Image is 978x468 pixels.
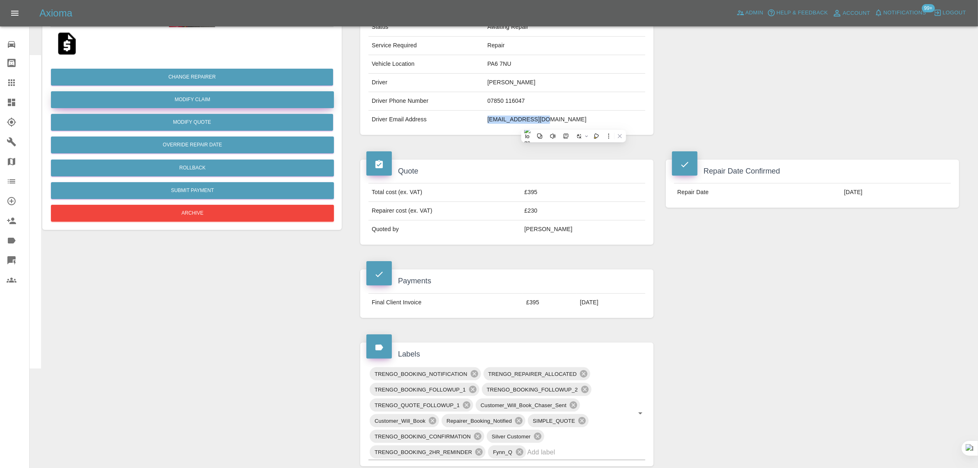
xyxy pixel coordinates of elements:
span: Customer_Will_Book_Chaser_Sent [476,401,571,410]
td: Repair Date [674,183,841,202]
div: TRENGO_REPAIRER_ALLOCATED [483,367,591,380]
span: Logout [943,8,966,18]
span: TRENGO_BOOKING_FOLLOWUP_1 [370,385,471,394]
span: TRENGO_REPAIRER_ALLOCATED [483,369,582,379]
div: SIMPLE_QUOTE [528,414,589,427]
td: Driver Phone Number [368,92,484,111]
h4: Quote [366,166,647,177]
h5: Axioma [39,7,72,20]
td: £395 [521,183,645,202]
td: [EMAIL_ADDRESS][DOMAIN_NAME] [484,111,645,129]
span: Customer_Will_Book [370,416,430,426]
td: Repair [484,37,645,55]
button: Open [635,408,646,419]
td: Final Client Invoice [368,293,523,311]
td: Vehicle Location [368,55,484,74]
span: Notifications [884,8,926,18]
span: TRENGO_BOOKING_2HR_REMINDER [370,447,477,457]
button: Submit Payment [51,182,334,199]
button: Archive [51,205,334,222]
button: Change Repairer [51,69,333,86]
span: Account [843,9,870,18]
span: TRENGO_BOOKING_FOLLOWUP_2 [482,385,583,394]
td: 07850 116047 [484,92,645,111]
td: Driver [368,74,484,92]
div: TRENGO_BOOKING_CONFIRMATION [370,430,484,443]
td: [PERSON_NAME] [521,220,645,239]
td: Service Required [368,37,484,55]
div: Customer_Will_Book_Chaser_Sent [476,398,580,412]
div: TRENGO_BOOKING_FOLLOWUP_1 [370,383,479,396]
div: Silver Customer [487,430,544,443]
td: [DATE] [841,183,951,202]
button: Override Repair Date [51,137,334,153]
span: TRENGO_BOOKING_CONFIRMATION [370,432,476,441]
h4: Labels [366,349,647,360]
button: Rollback [51,160,334,176]
span: Admin [746,8,764,18]
td: Awaiting Repair [484,18,645,37]
td: Total cost (ex. VAT) [368,183,521,202]
td: £230 [521,202,645,220]
div: TRENGO_BOOKING_2HR_REMINDER [370,445,486,459]
span: Repairer_Booking_Notified [442,416,517,426]
button: Notifications [872,7,928,19]
div: TRENGO_QUOTE_FOLLOWUP_1 [370,398,473,412]
td: [DATE] [577,293,645,311]
button: Logout [932,7,968,19]
span: 99+ [922,4,935,12]
input: Add label [527,446,622,459]
a: Account [830,7,872,20]
div: Fynn_Q [488,445,526,459]
div: TRENGO_BOOKING_NOTIFICATION [370,367,481,380]
span: Help & Feedback [776,8,828,18]
td: Quoted by [368,220,521,239]
td: Repairer cost (ex. VAT) [368,202,521,220]
span: SIMPLE_QUOTE [528,416,580,426]
div: Customer_Will_Book [370,414,439,427]
td: Driver Email Address [368,111,484,129]
span: TRENGO_BOOKING_NOTIFICATION [370,369,472,379]
td: [PERSON_NAME] [484,74,645,92]
td: PA6 7NU [484,55,645,74]
button: Help & Feedback [765,7,830,19]
td: £395 [523,293,577,311]
button: Open drawer [5,3,25,23]
span: Fynn_Q [488,447,517,457]
span: TRENGO_QUOTE_FOLLOWUP_1 [370,401,465,410]
span: Silver Customer [487,432,536,441]
div: TRENGO_BOOKING_FOLLOWUP_2 [482,383,591,396]
td: Status [368,18,484,37]
div: Repairer_Booking_Notified [442,414,525,427]
a: Modify Claim [51,91,334,108]
button: Modify Quote [51,114,333,131]
h4: Payments [366,276,647,287]
h4: Repair Date Confirmed [672,166,953,177]
img: qt_1SCcgxA4aDea5wMj3aPd5LhU [54,30,80,57]
a: Admin [734,7,766,19]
